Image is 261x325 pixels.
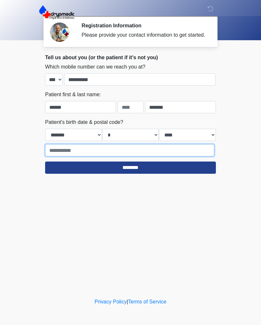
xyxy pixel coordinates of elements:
a: Terms of Service [128,299,166,304]
h2: Registration Information [82,23,206,29]
h2: Tell us about you (or the patient if it's not you) [45,54,216,60]
img: Agent Avatar [50,23,69,42]
img: DrypMedic IV Hydration & Wellness Logo [39,5,75,20]
a: | [127,299,128,304]
label: Patient first & last name: [45,91,101,98]
div: Please provide your contact information to get started. [82,31,206,39]
label: Which mobile number can we reach you at? [45,63,145,71]
label: Patient's birth date & postal code? [45,118,123,126]
a: Privacy Policy [95,299,127,304]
